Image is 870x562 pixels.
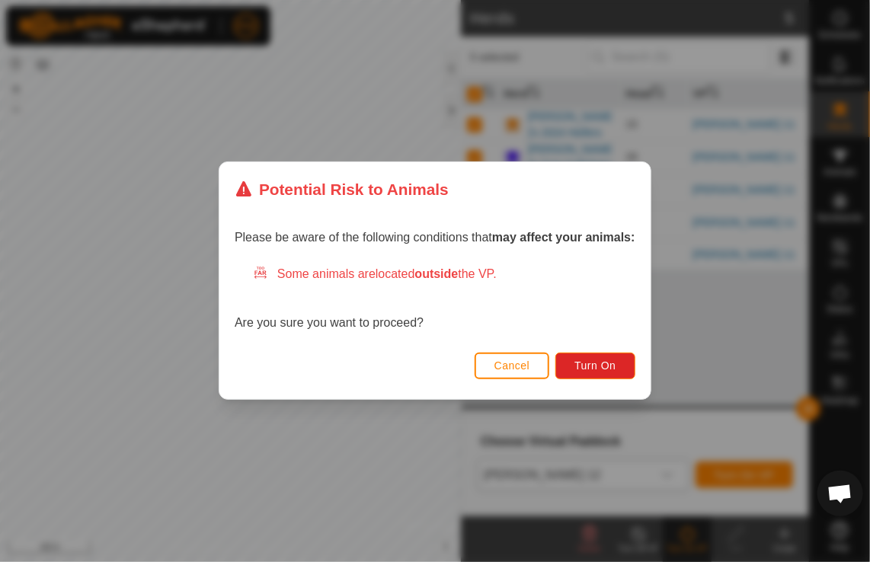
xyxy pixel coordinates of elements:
[492,232,635,244] strong: may affect your animals:
[494,360,530,372] span: Cancel
[475,353,550,379] button: Cancel
[817,471,863,516] div: Open chat
[253,266,635,284] div: Some animals are
[235,232,635,244] span: Please be aware of the following conditions that
[415,268,459,281] strong: outside
[575,360,616,372] span: Turn On
[235,266,635,333] div: Are you sure you want to proceed?
[556,353,635,379] button: Turn On
[376,268,497,281] span: located the VP.
[235,177,449,201] div: Potential Risk to Animals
